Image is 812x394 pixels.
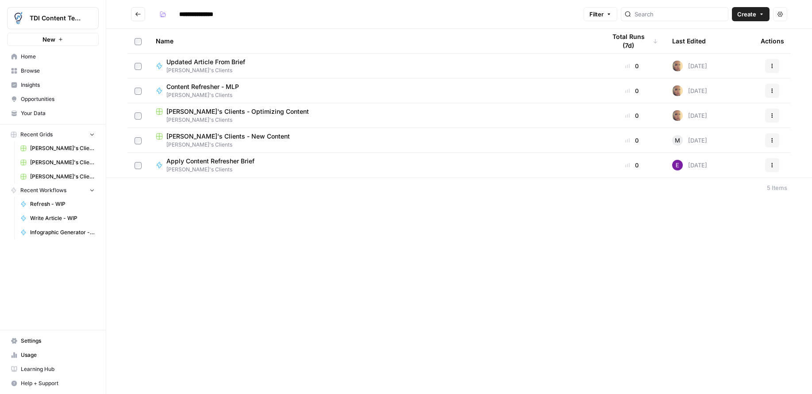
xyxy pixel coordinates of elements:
[7,184,99,197] button: Recent Workflows
[606,62,658,70] div: 0
[156,58,592,74] a: Updated Article From Brief[PERSON_NAME]'s Clients
[131,7,145,21] button: Go back
[606,136,658,145] div: 0
[30,200,95,208] span: Refresh - WIP
[42,35,55,44] span: New
[672,110,683,121] img: rpnue5gqhgwwz5ulzsshxcaclga5
[20,131,53,139] span: Recent Grids
[166,157,254,166] span: Apply Content Refresher Brief
[606,111,658,120] div: 0
[21,351,95,359] span: Usage
[767,183,787,192] div: 5 Items
[7,78,99,92] a: Insights
[21,67,95,75] span: Browse
[166,82,239,91] span: Content Refresher - MLP
[16,211,99,225] a: Write Article - WIP
[156,82,592,99] a: Content Refresher - MLP[PERSON_NAME]'s Clients
[166,107,309,116] span: [PERSON_NAME]'s Clients - Optimizing Content
[672,85,683,96] img: rpnue5gqhgwwz5ulzsshxcaclga5
[21,337,95,345] span: Settings
[7,334,99,348] a: Settings
[20,186,66,194] span: Recent Workflows
[7,7,99,29] button: Workspace: TDI Content Team
[672,61,707,71] div: [DATE]
[156,116,592,124] span: [PERSON_NAME]'s Clients
[30,158,95,166] span: [PERSON_NAME]'s Clients - New Content
[672,135,707,146] div: [DATE]
[672,160,683,170] img: 43kfmuemi38zyoc4usdy4i9w48nn
[166,66,252,74] span: [PERSON_NAME]'s Clients
[156,107,592,124] a: [PERSON_NAME]'s Clients - Optimizing Content[PERSON_NAME]'s Clients
[156,157,592,174] a: Apply Content Refresher Brief[PERSON_NAME]'s Clients
[21,95,95,103] span: Opportunities
[30,144,95,152] span: [PERSON_NAME]'s Clients - Optimizing Content
[156,132,592,149] a: [PERSON_NAME]'s Clients - New Content[PERSON_NAME]'s Clients
[7,376,99,390] button: Help + Support
[10,10,26,26] img: TDI Content Team Logo
[606,161,658,170] div: 0
[7,348,99,362] a: Usage
[7,64,99,78] a: Browse
[156,29,592,53] div: Name
[30,228,95,236] span: Infographic Generator - WIP
[672,29,706,53] div: Last Edited
[166,58,245,66] span: Updated Article From Brief
[30,214,95,222] span: Write Article - WIP
[21,81,95,89] span: Insights
[589,10,604,19] span: Filter
[21,109,95,117] span: Your Data
[21,365,95,373] span: Learning Hub
[635,10,724,19] input: Search
[16,225,99,239] a: Infographic Generator - WIP
[675,136,680,145] span: M
[606,29,658,53] div: Total Runs (7d)
[7,50,99,64] a: Home
[166,166,262,174] span: [PERSON_NAME]'s Clients
[156,141,592,149] span: [PERSON_NAME]'s Clients
[732,7,770,21] button: Create
[21,53,95,61] span: Home
[606,86,658,95] div: 0
[584,7,617,21] button: Filter
[672,160,707,170] div: [DATE]
[30,173,95,181] span: [PERSON_NAME]'s Clients - New Content
[737,10,756,19] span: Create
[761,29,784,53] div: Actions
[7,128,99,141] button: Recent Grids
[672,61,683,71] img: rpnue5gqhgwwz5ulzsshxcaclga5
[166,91,246,99] span: [PERSON_NAME]'s Clients
[7,106,99,120] a: Your Data
[7,92,99,106] a: Opportunities
[166,132,290,141] span: [PERSON_NAME]'s Clients - New Content
[7,362,99,376] a: Learning Hub
[16,197,99,211] a: Refresh - WIP
[672,85,707,96] div: [DATE]
[21,379,95,387] span: Help + Support
[16,170,99,184] a: [PERSON_NAME]'s Clients - New Content
[16,155,99,170] a: [PERSON_NAME]'s Clients - New Content
[672,110,707,121] div: [DATE]
[7,33,99,46] button: New
[16,141,99,155] a: [PERSON_NAME]'s Clients - Optimizing Content
[30,14,83,23] span: TDI Content Team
